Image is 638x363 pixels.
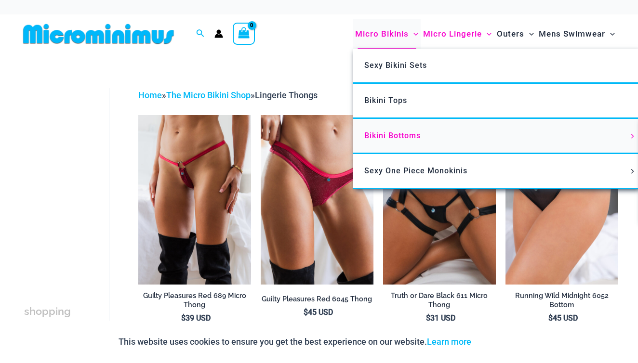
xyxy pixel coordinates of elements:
span: $ [426,313,430,323]
span: » » [138,90,318,100]
span: Menu Toggle [524,22,534,46]
a: Running Wild Midnight 6052 Bottom [505,291,618,313]
h2: Guilty Pleasures Red 689 Micro Thong [138,291,251,309]
h2: Running Wild Midnight 6052 Bottom [505,291,618,309]
h3: Lingerie Thongs [24,303,75,352]
img: Guilty Pleasures Red 6045 Thong 01 [261,115,373,284]
img: MM SHOP LOGO FLAT [19,23,178,45]
a: Home [138,90,162,100]
span: Outers [497,22,524,46]
a: OutersMenu ToggleMenu Toggle [494,19,536,49]
img: Running Wild Midnight 6052 Bottom 01 [505,115,618,284]
a: Mens SwimwearMenu ToggleMenu Toggle [536,19,617,49]
button: Accept [478,330,519,353]
span: Sexy One Piece Monokinis [364,166,467,175]
img: Truth or Dare Black Micro 02 [383,115,496,284]
a: Truth or Dare Black Micro 02Truth or Dare Black 1905 Bodysuit 611 Micro 12Truth or Dare Black 190... [383,115,496,284]
bdi: 45 USD [304,308,333,317]
span: Bikini Tops [364,96,407,105]
a: Guilty Pleasures Red 6045 Thong 01Guilty Pleasures Red 6045 Thong 02Guilty Pleasures Red 6045 Tho... [261,115,373,284]
span: Sexy Bikini Sets [364,61,427,70]
span: Micro Bikinis [355,22,409,46]
a: Truth or Dare Black 611 Micro Thong [383,291,496,313]
a: Running Wild Midnight 6052 Bottom 01Running Wild Midnight 1052 Top 6052 Bottom 05Running Wild Mid... [505,115,618,284]
span: Mens Swimwear [539,22,605,46]
span: Menu Toggle [627,169,638,174]
span: shopping [24,305,71,317]
a: View Shopping Cart, empty [233,23,255,45]
span: Menu Toggle [605,22,615,46]
span: Menu Toggle [482,22,492,46]
iframe: TrustedSite Certified [24,80,111,273]
span: Micro Lingerie [423,22,482,46]
h2: Guilty Pleasures Red 6045 Thong [261,295,373,304]
span: Menu Toggle [627,134,638,139]
a: Learn more [427,337,471,347]
span: Menu Toggle [409,22,418,46]
bdi: 45 USD [548,313,578,323]
a: The Micro Bikini Shop [166,90,251,100]
a: Micro LingerieMenu ToggleMenu Toggle [421,19,494,49]
a: Account icon link [214,29,223,38]
span: $ [181,313,186,323]
a: Search icon link [196,28,205,40]
img: Guilty Pleasures Red 689 Micro 01 [138,115,251,284]
span: Lingerie Thongs [255,90,318,100]
p: This website uses cookies to ensure you get the best experience on our website. [119,335,471,349]
nav: Site Navigation [351,18,619,50]
bdi: 31 USD [426,313,455,323]
a: Guilty Pleasures Red 6045 Thong [261,295,373,307]
span: Bikini Bottoms [364,131,421,140]
span: $ [548,313,553,323]
bdi: 39 USD [181,313,211,323]
a: Guilty Pleasures Red 689 Micro 01Guilty Pleasures Red 689 Micro 02Guilty Pleasures Red 689 Micro 02 [138,115,251,284]
a: Micro BikinisMenu ToggleMenu Toggle [353,19,421,49]
h2: Truth or Dare Black 611 Micro Thong [383,291,496,309]
a: Guilty Pleasures Red 689 Micro Thong [138,291,251,313]
span: $ [304,308,308,317]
